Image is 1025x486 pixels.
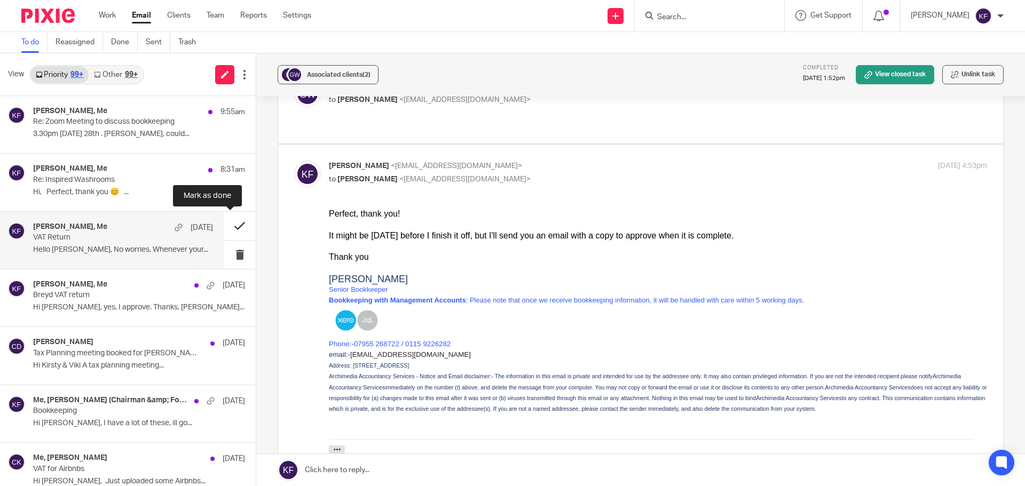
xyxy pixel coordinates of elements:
a: Work [99,10,116,21]
img: svg%3E [8,107,25,124]
a: : Please note that once we receive bookkeeping information, it will be handled with care within 5... [137,87,476,95]
a: [DOMAIN_NAME] [29,120,88,129]
img: svg%3E [294,161,321,187]
span: Archimedia Accountancy Services [427,186,513,193]
h4: [PERSON_NAME], Me [33,107,107,116]
p: 9:55am [220,107,245,117]
p: [DATE] [223,280,245,291]
a: Reports [240,10,267,21]
span: Associated clients [307,71,370,78]
a: 07955 268722 / 0115 9226282 [25,131,122,139]
p: Breyd VAT return [33,291,203,300]
input: Search [656,13,752,22]
h4: [PERSON_NAME] [33,338,93,347]
img: svg%3E [287,67,303,83]
span: immediately on the number (t) above, and delete the message from your computer. You may not copy ... [56,176,496,182]
a: Other99+ [89,66,143,83]
img: AIorK4x9YTgpAaYSsKxb_xYZ9InxwasDhgVgrN8-mVeoOobphtPEMRuczXTfE-1AucMbNofDSDwj-1lMwGJI [2,97,53,126]
p: [DATE] 1:52pm [803,74,845,83]
img: svg%3E [8,164,25,181]
a: To do [21,32,48,53]
p: 8:31am [220,164,245,175]
span: Archimedia Accountancy Services [496,176,582,182]
span: [PERSON_NAME] [337,96,398,103]
button: Unlink task [942,65,1004,84]
a: Trash [178,32,204,53]
span: <[EMAIL_ADDRESS][DOMAIN_NAME]> [399,176,531,183]
p: 3.30pm [DATE] 28th . [PERSON_NAME], could... [33,130,245,139]
span: Completed [803,65,839,70]
h4: [PERSON_NAME], Me [33,222,107,232]
div: 99+ [70,71,83,78]
span: to [329,96,336,103]
img: svg%3E [8,453,25,471]
img: Pixie [21,9,75,23]
img: svg%3E [8,280,25,297]
p: [DATE] [191,222,213,233]
p: Bookkeeping [33,407,203,416]
p: Hi, Perfect, thank you 😊 ... [33,188,245,197]
p: [DATE] [223,453,245,464]
p: Tax Planning meeting booked for [PERSON_NAME] [33,349,203,358]
h4: Me, [PERSON_NAME] [33,453,107,463]
a: Done [111,32,138,53]
a: Priority99+ [30,66,89,83]
h4: [PERSON_NAME], Me [33,164,107,173]
p: Hello [PERSON_NAME], No worries, Whenever your... [33,245,213,254]
a: View closed task [856,65,934,84]
img: svg%3E [8,396,25,413]
a: [DOMAIN_NAME] [29,392,88,401]
p: Hi Kirsty & Viki A tax planning meeting... [33,361,245,370]
p: [DATE] 4:53pm [938,161,987,172]
p: Re: Zoom Meeting to discuss bookkeeping [33,117,203,126]
p: [DATE] [223,338,245,348]
a: Sent [146,32,170,53]
a: [EMAIL_ADDRESS][DOMAIN_NAME] [21,381,146,390]
img: svg%3E [8,222,25,240]
img: svg%3E [280,67,296,83]
a: [EMAIL_ADDRESS][DOMAIN_NAME] [21,109,146,118]
span: [PERSON_NAME] [329,162,389,170]
a: Settings [283,10,311,21]
h4: [PERSON_NAME], Me [33,280,107,289]
span: Get Support [810,12,851,19]
p: VAT for Airbnbs [33,465,203,474]
p: Hi [PERSON_NAME], I have a lot of these, ill go... [33,419,245,428]
img: svg%3E [8,338,25,355]
img: svg%3E [975,7,992,25]
a: Clients [167,10,191,21]
p: Hi [PERSON_NAME], Just uploaded some Airbnbs... [33,477,245,486]
a: Email [132,10,151,21]
span: to [329,176,336,183]
div: 99+ [125,71,138,78]
span: [PERSON_NAME] [337,176,398,183]
p: VAT Return [33,233,177,242]
a: [EMAIL_ADDRESS][DOMAIN_NAME] [21,142,142,150]
span: View [8,69,24,80]
button: Associated clients(2) [278,65,379,84]
span: <[EMAIL_ADDRESS][DOMAIN_NAME]> [391,162,522,170]
a: Reassigned [56,32,103,53]
p: Re: Inspired Washrooms [33,176,203,185]
h4: Me, [PERSON_NAME] (Chairman &amp; Founder) [33,396,189,405]
p: [PERSON_NAME] [911,10,969,21]
a: Team [207,10,224,21]
p: [DATE] [223,396,245,407]
span: (2) [362,71,370,78]
span: <[EMAIL_ADDRESS][DOMAIN_NAME]> [399,96,531,103]
p: Hi [PERSON_NAME], yes, I approve. Thanks, [PERSON_NAME]... [33,303,245,312]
